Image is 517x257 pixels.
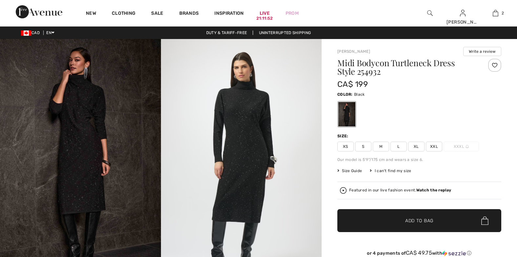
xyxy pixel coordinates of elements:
strong: Watch the replay [416,188,451,192]
div: or 4 payments of with [337,250,501,256]
span: 2 [502,10,504,16]
span: Size Guide [337,168,362,174]
a: 2 [479,9,511,17]
div: [PERSON_NAME] [447,19,479,26]
span: CA$ 49.75 [406,249,432,256]
span: Add to Bag [405,217,433,224]
img: ring-m.svg [466,145,469,148]
img: My Bag [493,9,498,17]
div: Featured in our live fashion event. [349,188,451,192]
a: New [86,10,96,17]
span: EN [46,30,54,35]
span: L [390,142,407,151]
a: Brands [179,10,199,17]
button: Write a review [463,47,501,56]
a: Sign In [460,10,466,16]
span: Black [354,92,365,97]
a: [PERSON_NAME] [337,49,370,54]
div: Our model is 5'9"/175 cm and wears a size 6. [337,157,501,163]
img: Sezzle [442,250,466,256]
span: XL [408,142,425,151]
a: Clothing [112,10,135,17]
span: S [355,142,371,151]
div: Size: [337,133,350,139]
span: M [373,142,389,151]
div: Black [338,102,355,127]
img: Canadian Dollar [21,30,31,36]
span: Color: [337,92,353,97]
a: Prom [286,10,299,17]
span: XS [337,142,354,151]
img: My Info [460,9,466,17]
a: Sale [151,10,163,17]
h1: Midi Bodycon Turtleneck Dress Style 254932 [337,59,474,76]
img: Watch the replay [340,187,347,194]
span: XXL [426,142,442,151]
div: 21:11:52 [256,15,273,22]
div: I can't find my size [370,168,411,174]
a: Live21:11:52 [260,10,270,17]
span: CA$ 199 [337,80,368,89]
span: CAD [21,30,42,35]
span: XXXL [444,142,479,151]
button: Add to Bag [337,209,501,232]
span: Inspiration [214,10,244,17]
img: 1ère Avenue [16,5,62,18]
img: search the website [427,9,433,17]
